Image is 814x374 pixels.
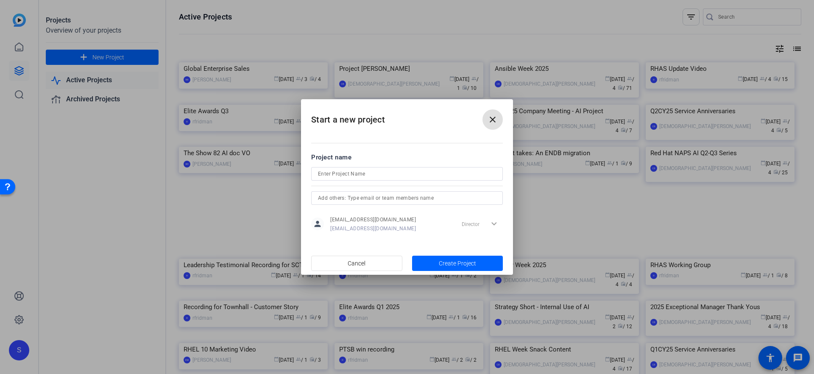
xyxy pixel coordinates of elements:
mat-icon: person [311,218,324,230]
div: Project name [311,153,503,162]
button: Cancel [311,256,402,271]
h2: Start a new project [301,99,513,134]
span: [EMAIL_ADDRESS][DOMAIN_NAME] [330,225,416,232]
span: Cancel [348,255,365,271]
mat-icon: close [488,114,498,125]
input: Add others: Type email or team members name [318,193,496,203]
span: Create Project [439,259,476,268]
input: Enter Project Name [318,169,496,179]
button: Create Project [412,256,503,271]
span: [EMAIL_ADDRESS][DOMAIN_NAME] [330,216,416,223]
